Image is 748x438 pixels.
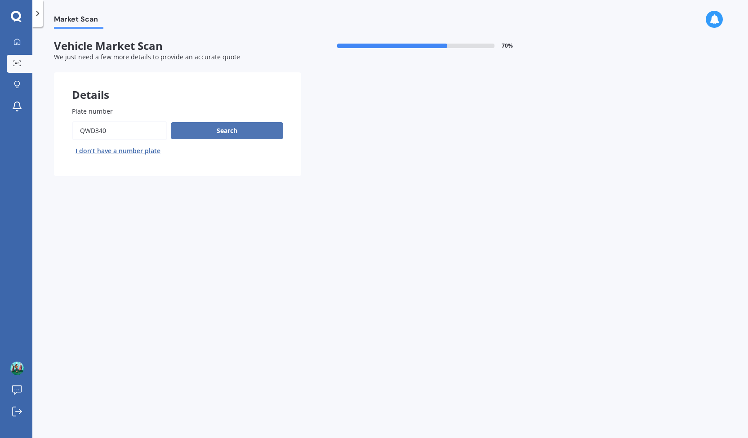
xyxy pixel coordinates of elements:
span: We just need a few more details to provide an accurate quote [54,53,240,61]
span: Plate number [72,107,113,115]
span: 70 % [502,43,513,49]
div: Details [54,72,301,99]
button: Search [171,122,283,139]
span: Vehicle Market Scan [54,40,301,53]
input: Enter plate number [72,121,167,140]
img: ACg8ocLjbsJl_d_lyAhug_pAvfLam9kGt2PflbRZQsOc-v2M_PReWA=s96-c [10,362,24,375]
button: I don’t have a number plate [72,144,164,158]
span: Market Scan [54,15,103,27]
